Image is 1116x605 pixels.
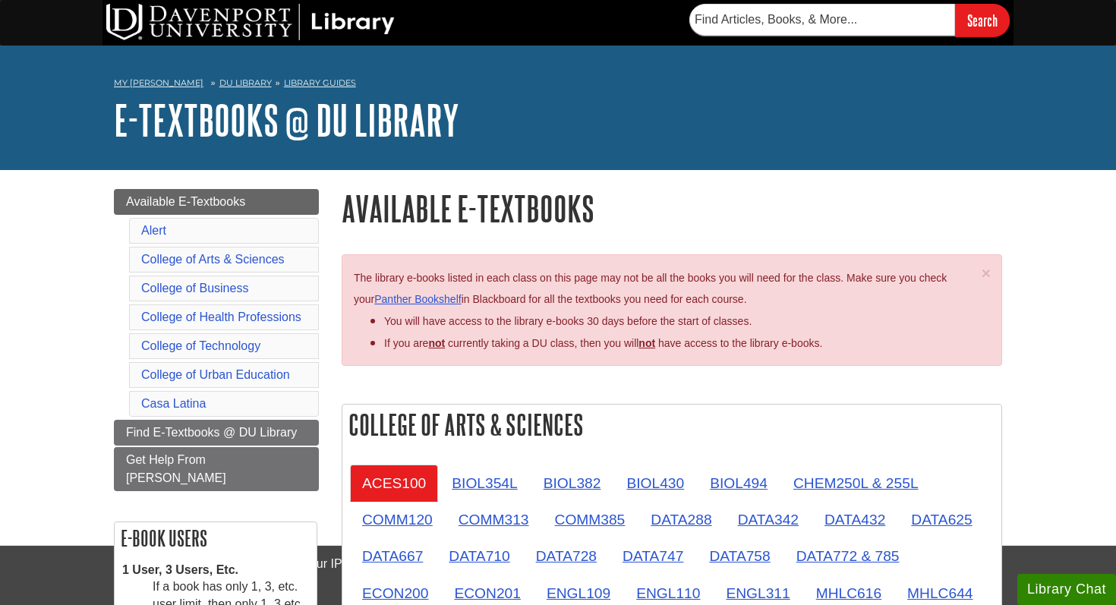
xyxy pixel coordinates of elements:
[543,501,638,538] a: COMM385
[784,537,912,575] a: DATA772 & 785
[141,282,248,295] a: College of Business
[141,339,260,352] a: College of Technology
[354,272,947,306] span: The library e-books listed in each class on this page may not be all the books you will need for ...
[384,337,822,349] span: If you are currently taking a DU class, then you will have access to the library e-books.
[141,368,290,381] a: College of Urban Education
[350,501,445,538] a: COMM120
[141,224,166,237] a: Alert
[614,465,696,502] a: BIOL430
[437,537,522,575] a: DATA710
[114,420,319,446] a: Find E-Textbooks @ DU Library
[955,4,1010,36] input: Search
[141,397,206,410] a: Casa Latina
[114,189,319,215] a: Available E-Textbooks
[114,447,319,491] a: Get Help From [PERSON_NAME]
[428,337,445,349] strong: not
[126,453,226,484] span: Get Help From [PERSON_NAME]
[350,465,438,502] a: ACES100
[106,4,395,40] img: DU Library
[141,253,285,266] a: College of Arts & Sciences
[446,501,541,538] a: COMM313
[982,265,991,281] button: Close
[531,465,613,502] a: BIOL382
[899,501,984,538] a: DATA625
[342,189,1002,228] h1: Available E-Textbooks
[114,96,459,143] a: E-Textbooks @ DU Library
[726,501,811,538] a: DATA342
[342,405,1001,445] h2: College of Arts & Sciences
[122,562,309,579] dt: 1 User, 3 Users, Etc.
[115,522,317,554] h2: E-book Users
[698,465,780,502] a: BIOL494
[610,537,695,575] a: DATA747
[689,4,955,36] input: Find Articles, Books, & More...
[350,537,435,575] a: DATA667
[638,501,724,538] a: DATA288
[982,264,991,282] span: ×
[781,465,931,502] a: CHEM250L & 255L
[689,4,1010,36] form: Searches DU Library's articles, books, and more
[114,73,1002,97] nav: breadcrumb
[812,501,897,538] a: DATA432
[638,337,655,349] u: not
[114,77,203,90] a: My [PERSON_NAME]
[524,537,609,575] a: DATA728
[141,310,301,323] a: College of Health Professions
[440,465,529,502] a: BIOL354L
[374,293,461,305] a: Panther Bookshelf
[384,315,752,327] span: You will have access to the library e-books 30 days before the start of classes.
[126,195,245,208] span: Available E-Textbooks
[1017,574,1116,605] button: Library Chat
[697,537,782,575] a: DATA758
[219,77,272,88] a: DU Library
[126,426,297,439] span: Find E-Textbooks @ DU Library
[284,77,356,88] a: Library Guides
